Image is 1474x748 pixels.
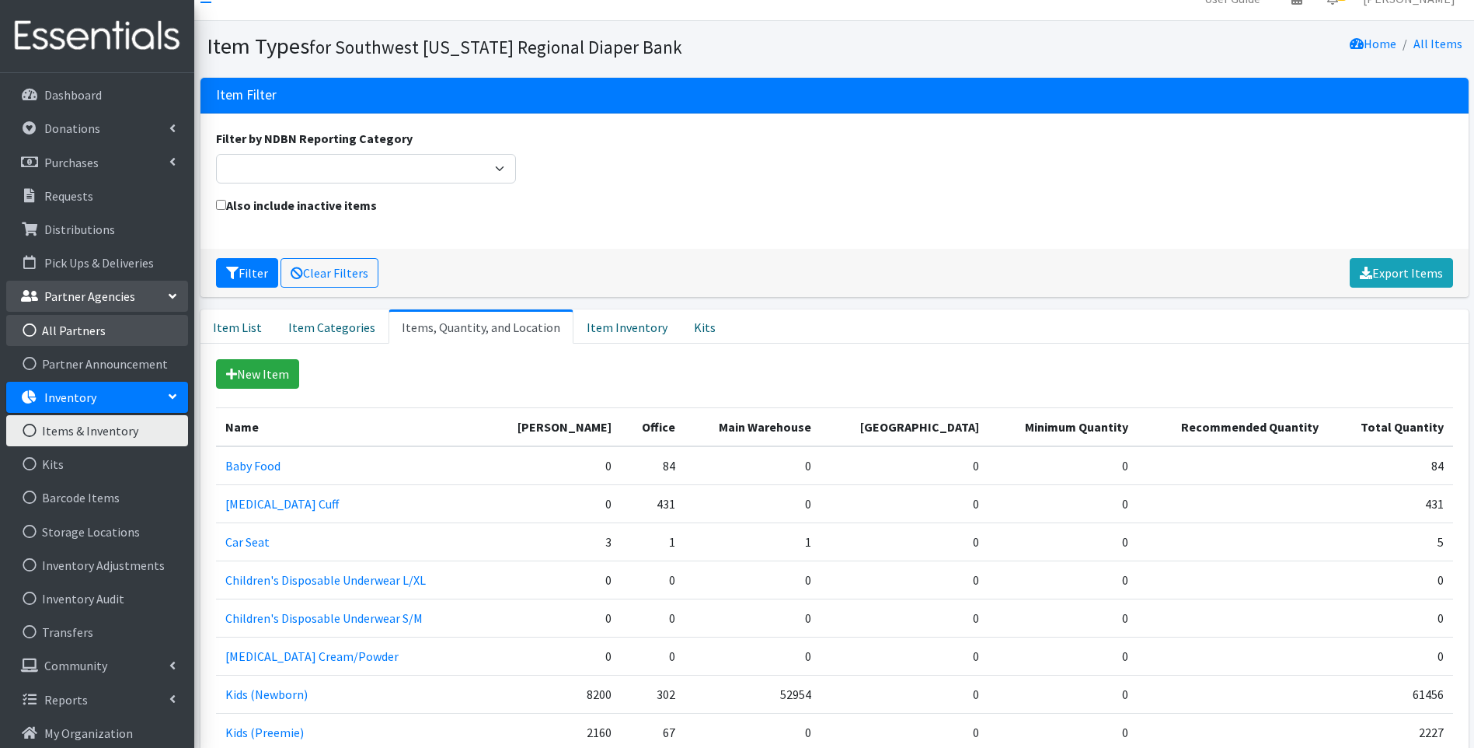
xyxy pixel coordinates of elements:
[1328,637,1452,675] td: 0
[44,87,102,103] p: Dashboard
[1350,258,1453,288] a: Export Items
[6,482,188,513] a: Barcode Items
[1328,561,1452,599] td: 0
[216,129,413,148] label: Filter by NDBN Reporting Category
[1328,523,1452,561] td: 5
[988,637,1138,675] td: 0
[621,407,685,446] th: Office
[275,309,389,344] a: Item Categories
[821,675,988,713] td: 0
[821,407,988,446] th: [GEOGRAPHIC_DATA]
[44,658,107,673] p: Community
[685,637,821,675] td: 0
[225,648,399,664] a: [MEDICAL_DATA] Cream/Powder
[207,33,829,60] h1: Item Types
[483,407,621,446] th: [PERSON_NAME]
[621,561,685,599] td: 0
[483,599,621,637] td: 0
[1328,484,1452,523] td: 431
[6,147,188,178] a: Purchases
[6,516,188,547] a: Storage Locations
[6,348,188,379] a: Partner Announcement
[1328,675,1452,713] td: 61456
[6,10,188,62] img: HumanEssentials
[225,725,304,740] a: Kids (Preemie)
[621,446,685,485] td: 84
[483,523,621,561] td: 3
[216,200,226,210] input: Also include inactive items
[225,534,270,550] a: Car Seat
[1328,446,1452,485] td: 84
[225,458,281,474] a: Baby Food
[6,550,188,581] a: Inventory Adjustments
[685,561,821,599] td: 0
[681,309,729,344] a: Kits
[6,617,188,648] a: Transfers
[389,309,573,344] a: Items, Quantity, and Location
[44,390,96,405] p: Inventory
[6,650,188,681] a: Community
[1328,407,1452,446] th: Total Quantity
[1138,407,1329,446] th: Recommended Quantity
[988,484,1138,523] td: 0
[6,247,188,278] a: Pick Ups & Deliveries
[821,561,988,599] td: 0
[685,523,821,561] td: 1
[988,407,1138,446] th: Minimum Quantity
[6,583,188,614] a: Inventory Audit
[685,675,821,713] td: 52954
[225,687,308,702] a: Kids (Newborn)
[6,415,188,446] a: Items & Inventory
[685,446,821,485] td: 0
[309,36,682,58] small: for Southwest [US_STATE] Regional Diaper Bank
[483,561,621,599] td: 0
[821,637,988,675] td: 0
[6,382,188,413] a: Inventory
[483,675,621,713] td: 8200
[216,196,377,215] label: Also include inactive items
[6,449,188,480] a: Kits
[573,309,681,344] a: Item Inventory
[6,684,188,715] a: Reports
[225,496,339,512] a: [MEDICAL_DATA] Cuff
[225,572,426,588] a: Children's Disposable Underwear L/XL
[44,121,100,136] p: Donations
[621,637,685,675] td: 0
[988,561,1138,599] td: 0
[225,610,423,626] a: Children's Disposable Underwear S/M
[685,599,821,637] td: 0
[44,155,99,170] p: Purchases
[6,113,188,144] a: Donations
[988,446,1138,485] td: 0
[6,315,188,346] a: All Partners
[216,359,299,389] a: New Item
[6,180,188,211] a: Requests
[6,79,188,110] a: Dashboard
[821,523,988,561] td: 0
[216,407,484,446] th: Name
[216,258,278,288] button: Filter
[821,484,988,523] td: 0
[281,258,378,288] a: Clear Filters
[44,255,154,271] p: Pick Ups & Deliveries
[1413,36,1462,51] a: All Items
[988,599,1138,637] td: 0
[44,188,93,204] p: Requests
[44,222,115,237] p: Distributions
[1328,599,1452,637] td: 0
[621,675,685,713] td: 302
[6,281,188,312] a: Partner Agencies
[44,692,88,708] p: Reports
[988,523,1138,561] td: 0
[621,599,685,637] td: 0
[483,484,621,523] td: 0
[216,87,277,103] h3: Item Filter
[988,675,1138,713] td: 0
[621,523,685,561] td: 1
[44,288,135,304] p: Partner Agencies
[821,446,988,485] td: 0
[483,446,621,485] td: 0
[44,725,133,741] p: My Organization
[685,407,821,446] th: Main Warehouse
[483,637,621,675] td: 0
